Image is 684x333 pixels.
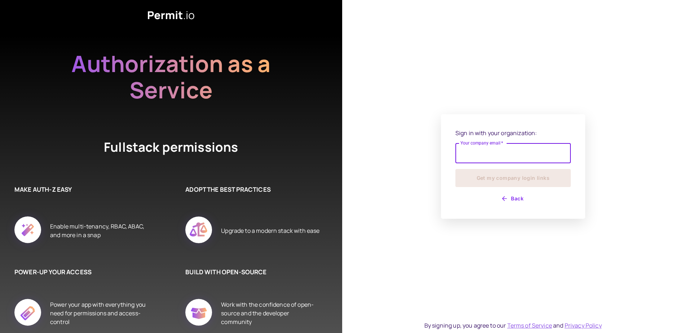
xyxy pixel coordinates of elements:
[565,321,602,329] a: Privacy Policy
[507,321,552,329] a: Terms of Service
[424,321,602,330] div: By signing up, you agree to our and
[455,193,571,204] button: Back
[14,185,149,194] h6: MAKE AUTH-Z EASY
[50,208,149,253] div: Enable multi-tenancy, RBAC, ABAC, and more in a snap
[221,208,319,253] div: Upgrade to a modern stack with ease
[77,138,265,156] h4: Fullstack permissions
[460,140,503,146] label: Your company email
[185,267,320,277] h6: BUILD WITH OPEN-SOURCE
[455,169,571,187] button: Get my company login links
[14,267,149,277] h6: POWER-UP YOUR ACCESS
[455,129,571,137] p: Sign in with your organization:
[48,50,294,103] h2: Authorization as a Service
[185,185,320,194] h6: ADOPT THE BEST PRACTICES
